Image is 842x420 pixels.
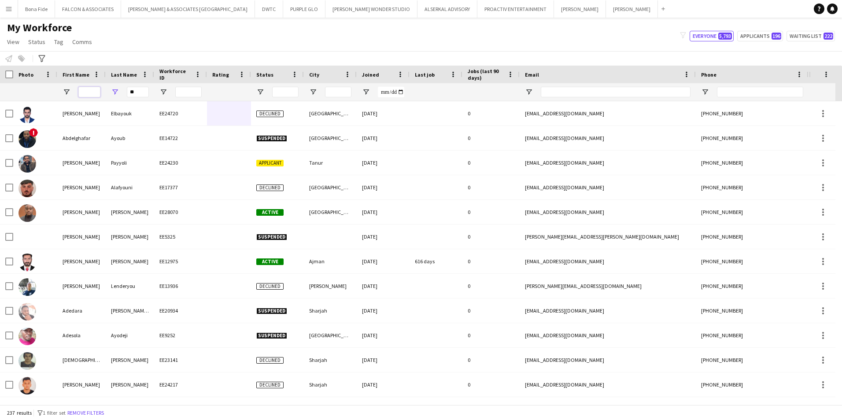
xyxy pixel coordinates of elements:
[154,274,207,298] div: EE13936
[57,175,106,199] div: [PERSON_NAME]
[57,200,106,224] div: [PERSON_NAME]
[57,249,106,273] div: [PERSON_NAME]
[520,200,696,224] div: [EMAIL_ADDRESS][DOMAIN_NAME]
[357,372,410,397] div: [DATE]
[106,348,154,372] div: [PERSON_NAME]
[462,274,520,298] div: 0
[357,200,410,224] div: [DATE]
[28,38,45,46] span: Status
[520,101,696,125] div: [EMAIL_ADDRESS][DOMAIN_NAME]
[696,298,809,323] div: [PHONE_NUMBER]
[357,323,410,347] div: [DATE]
[477,0,554,18] button: PROACTIV ENTERTAINMENT
[357,298,410,323] div: [DATE]
[304,274,357,298] div: [PERSON_NAME]
[57,101,106,125] div: [PERSON_NAME]
[272,87,299,97] input: Status Filter Input
[18,106,36,123] img: Abdalla Elbayouk
[520,225,696,249] div: [PERSON_NAME][EMAIL_ADDRESS][PERSON_NAME][DOMAIN_NAME]
[18,303,36,321] img: Adedara Ayokanmi tosin
[154,225,207,249] div: EE5325
[18,130,36,148] img: Abdelghafar Ayoub
[325,0,417,18] button: [PERSON_NAME] WONDER STUDIO
[256,308,287,314] span: Suspended
[690,31,734,41] button: Everyone5,793
[304,348,357,372] div: Sharjah
[525,71,539,78] span: Email
[304,101,357,125] div: [GEOGRAPHIC_DATA]
[154,323,207,347] div: EE9252
[462,348,520,372] div: 0
[106,225,154,249] div: [PERSON_NAME]
[520,372,696,397] div: [EMAIL_ADDRESS][DOMAIN_NAME]
[63,71,89,78] span: First Name
[462,101,520,125] div: 0
[283,0,325,18] button: PURPLE GLO
[462,372,520,397] div: 0
[154,151,207,175] div: EE24230
[18,254,36,271] img: Abuzar Muhammad younas
[717,87,803,97] input: Phone Filter Input
[696,249,809,273] div: [PHONE_NUMBER]
[159,68,191,81] span: Workforce ID
[256,209,284,216] span: Active
[304,298,357,323] div: Sharjah
[106,101,154,125] div: Elbayouk
[18,180,36,197] img: Abdulrahman Alafyouni
[462,175,520,199] div: 0
[462,225,520,249] div: 0
[520,274,696,298] div: [PERSON_NAME][EMAIL_ADDRESS][DOMAIN_NAME]
[357,249,410,273] div: [DATE]
[462,126,520,150] div: 0
[66,408,106,418] button: Remove filters
[304,323,357,347] div: [GEOGRAPHIC_DATA]
[520,348,696,372] div: [EMAIL_ADDRESS][DOMAIN_NAME]
[462,249,520,273] div: 0
[309,88,317,96] button: Open Filter Menu
[57,323,106,347] div: Adesola
[18,71,33,78] span: Photo
[57,274,106,298] div: [PERSON_NAME]
[154,372,207,397] div: EE24217
[106,323,154,347] div: Ayodeji
[18,328,36,345] img: Adesola Ayodeji
[772,33,781,40] span: 196
[701,88,709,96] button: Open Filter Menu
[256,135,287,142] span: Suspended
[357,101,410,125] div: [DATE]
[606,0,658,18] button: [PERSON_NAME]
[54,38,63,46] span: Tag
[696,101,809,125] div: [PHONE_NUMBER]
[696,225,809,249] div: [PHONE_NUMBER]
[696,126,809,150] div: [PHONE_NUMBER]
[468,68,504,81] span: Jobs (last 90 days)
[127,87,149,97] input: Last Name Filter Input
[362,88,370,96] button: Open Filter Menu
[701,71,716,78] span: Phone
[57,126,106,150] div: Abdelghafar
[696,348,809,372] div: [PHONE_NUMBER]
[462,151,520,175] div: 0
[256,283,284,290] span: Declined
[29,128,38,137] span: !
[63,88,70,96] button: Open Filter Menu
[256,160,284,166] span: Applicant
[304,200,357,224] div: [GEOGRAPHIC_DATA]
[696,372,809,397] div: [PHONE_NUMBER]
[256,71,273,78] span: Status
[69,36,96,48] a: Comms
[417,0,477,18] button: ALSERKAL ADVISORY
[696,323,809,347] div: [PHONE_NUMBER]
[256,382,284,388] span: Declined
[325,87,351,97] input: City Filter Input
[520,151,696,175] div: [EMAIL_ADDRESS][DOMAIN_NAME]
[362,71,379,78] span: Joined
[357,126,410,150] div: [DATE]
[541,87,691,97] input: Email Filter Input
[718,33,732,40] span: 5,793
[304,126,357,150] div: [GEOGRAPHIC_DATA]
[154,200,207,224] div: EE28070
[106,372,154,397] div: [PERSON_NAME]
[520,126,696,150] div: [EMAIL_ADDRESS][DOMAIN_NAME]
[57,151,106,175] div: [PERSON_NAME]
